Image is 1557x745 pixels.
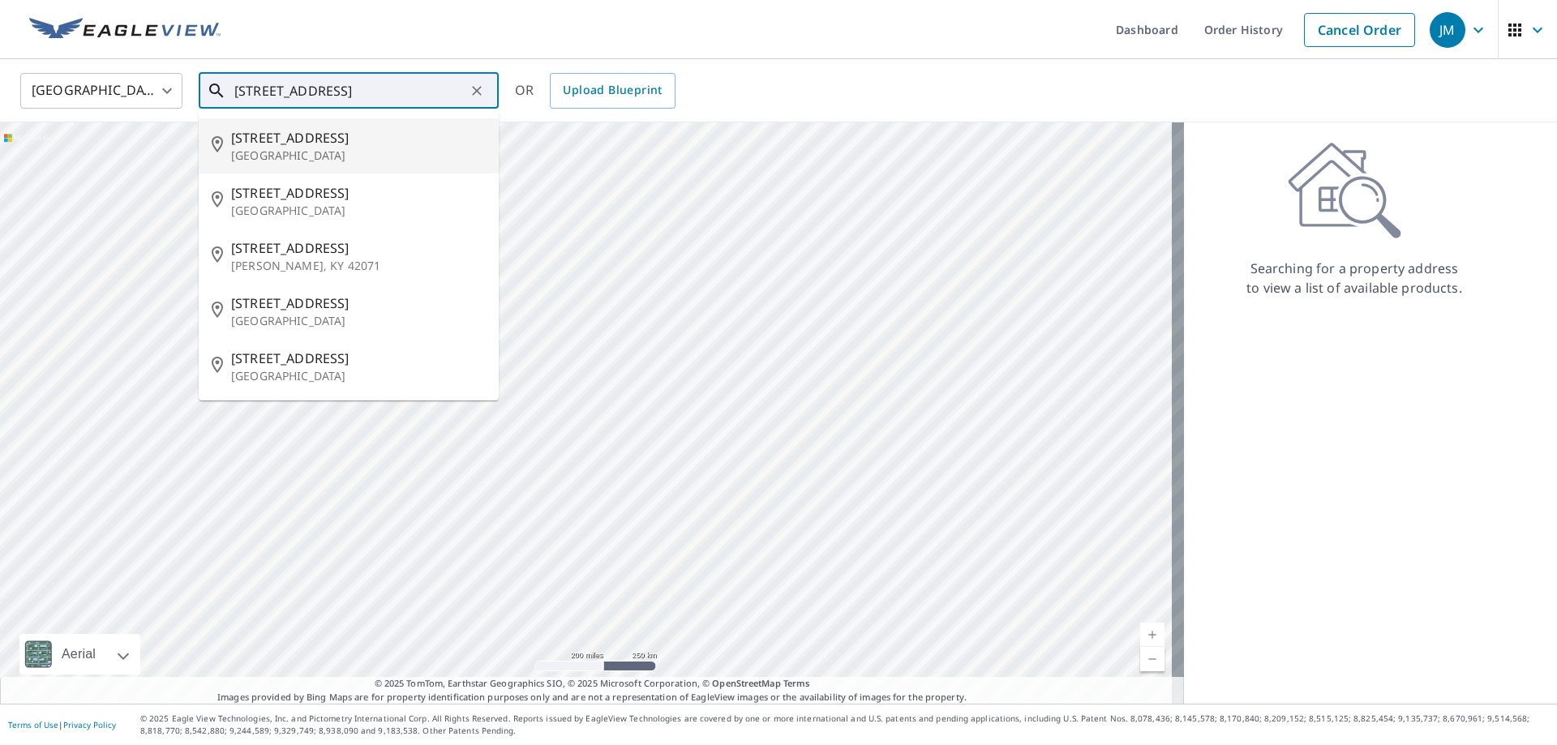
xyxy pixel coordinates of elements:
a: OpenStreetMap [712,677,780,689]
p: Searching for a property address to view a list of available products. [1246,259,1463,298]
a: Cancel Order [1304,13,1415,47]
div: JM [1430,12,1465,48]
a: Current Level 5, Zoom In [1140,623,1165,647]
div: OR [515,73,676,109]
span: [STREET_ADDRESS] [231,128,486,148]
p: [PERSON_NAME], KY 42071 [231,258,486,274]
button: Clear [465,79,488,102]
p: © 2025 Eagle View Technologies, Inc. and Pictometry International Corp. All Rights Reserved. Repo... [140,713,1549,737]
span: [STREET_ADDRESS] [231,238,486,258]
p: [GEOGRAPHIC_DATA] [231,203,486,219]
a: Privacy Policy [63,719,116,730]
a: Upload Blueprint [550,73,675,109]
span: © 2025 TomTom, Earthstar Geographics SIO, © 2025 Microsoft Corporation, © [375,677,810,691]
input: Search by address or latitude-longitude [234,68,465,113]
a: Current Level 5, Zoom Out [1140,647,1165,671]
a: Terms [783,677,810,689]
span: [STREET_ADDRESS] [231,349,486,368]
span: [STREET_ADDRESS] [231,293,486,313]
p: | [8,720,116,730]
span: Upload Blueprint [563,80,662,101]
img: EV Logo [29,18,221,42]
div: [GEOGRAPHIC_DATA] [20,68,182,113]
p: [GEOGRAPHIC_DATA] [231,368,486,384]
div: Aerial [19,634,140,674]
p: [GEOGRAPHIC_DATA] [231,148,486,164]
p: [GEOGRAPHIC_DATA] [231,313,486,329]
div: Aerial [57,634,101,674]
a: Terms of Use [8,719,58,730]
span: [STREET_ADDRESS] [231,183,486,203]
